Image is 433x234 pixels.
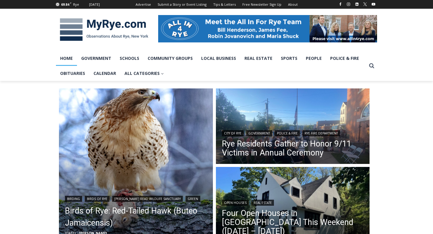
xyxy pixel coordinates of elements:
[120,66,168,81] a: All Categories
[56,51,366,81] nav: Primary Navigation
[197,51,240,66] a: Local Business
[302,130,340,136] a: Rye Fire Department
[277,51,302,66] a: Sports
[302,51,326,66] a: People
[240,51,277,66] a: Real Estate
[222,130,244,136] a: City of Rye
[115,51,143,66] a: Schools
[56,66,89,81] a: Obituaries
[222,139,364,157] a: Rye Residents Gather to Honor 9/11 Victims in Annual Ceremony
[353,1,361,8] a: Linkedin
[143,51,197,66] a: Community Groups
[186,196,200,202] a: Green
[326,51,363,66] a: Police & Fire
[89,2,100,7] div: [DATE]
[61,2,69,7] span: 69.84
[366,60,377,71] button: View Search Form
[216,88,370,165] a: Read More Rye Residents Gather to Honor 9/11 Victims in Annual Ceremony
[275,130,300,136] a: Police & Fire
[65,195,207,202] div: | | |
[246,130,272,136] a: Government
[361,1,369,8] a: X
[216,88,370,165] img: (PHOTO: The City of Rye's annual September 11th Commemoration Ceremony on Thursday, September 11,...
[222,199,364,206] div: |
[251,200,274,206] a: Real Estate
[158,15,377,42] img: All in for Rye
[56,14,152,45] img: MyRye.com
[112,196,183,202] a: [PERSON_NAME] Read Wildlife Sanctuary
[337,1,344,8] a: Facebook
[56,51,77,66] a: Home
[222,129,364,136] div: | | |
[65,205,207,229] a: Birds of Rye: Red-Tailed Hawk (Buteo Jamaicensis)
[85,196,109,202] a: Birds of Rye
[77,51,115,66] a: Government
[222,200,249,206] a: Open Houses
[124,70,164,77] span: All Categories
[65,196,82,202] a: Birding
[370,1,377,8] a: YouTube
[89,66,120,81] a: Calendar
[73,2,79,7] div: Rye
[345,1,352,8] a: Instagram
[70,1,72,5] span: F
